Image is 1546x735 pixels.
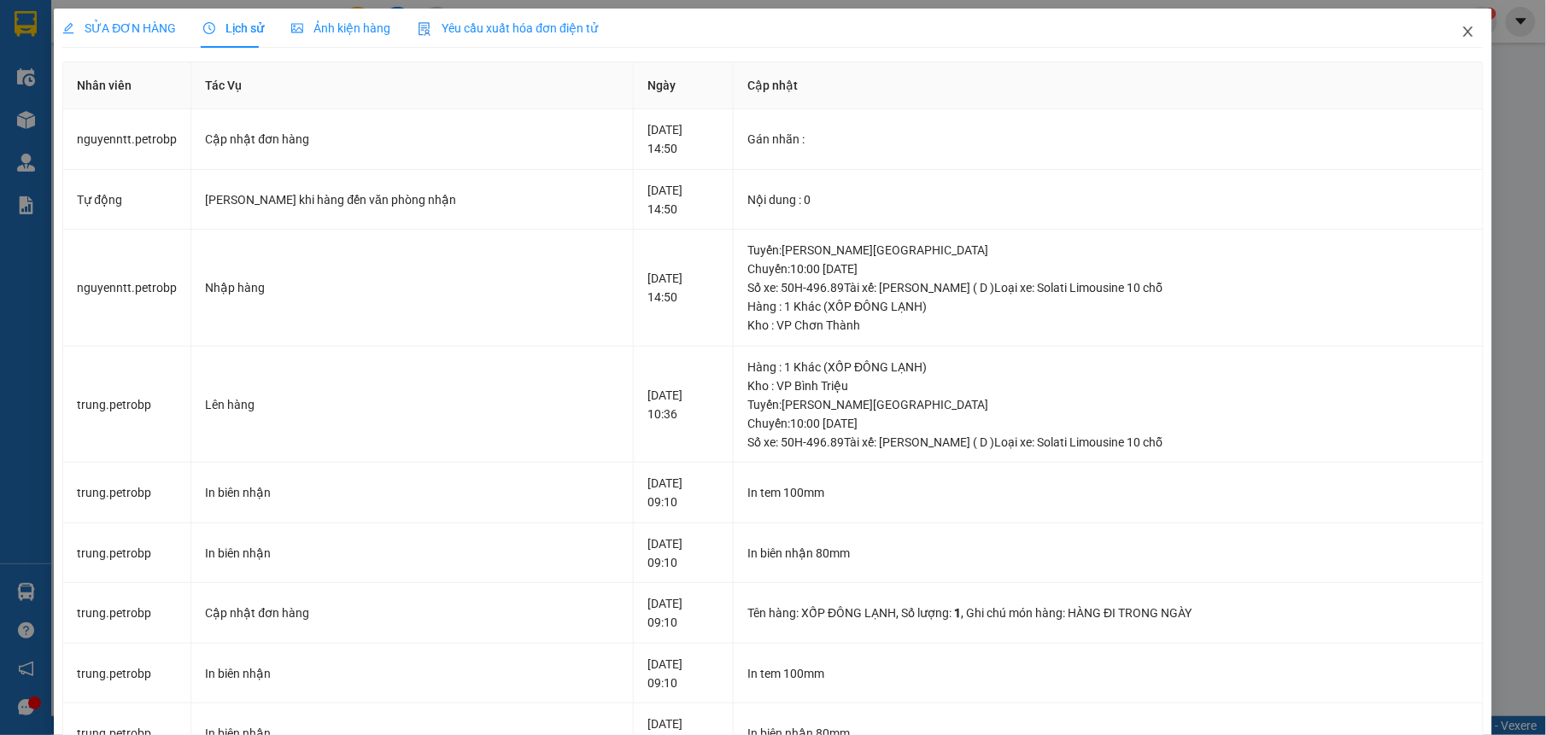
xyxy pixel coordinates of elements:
[203,21,264,35] span: Lịch sử
[747,130,1468,149] div: Gán nhãn :
[191,62,634,109] th: Tác Vụ
[647,534,719,572] div: [DATE] 09:10
[133,16,174,34] span: Nhận:
[63,644,191,704] td: trung.petrobp
[418,21,598,35] span: Yêu cầu xuất hóa đơn điện tử
[418,22,431,36] img: icon
[747,664,1468,683] div: In tem 100mm
[647,474,719,511] div: [DATE] 09:10
[63,463,191,523] td: trung.petrobp
[205,190,619,209] div: [PERSON_NAME] khi hàng đến văn phòng nhận
[734,62,1483,109] th: Cập nhật
[15,15,121,55] div: VP Chơn Thành
[63,583,191,644] td: trung.petrobp
[205,483,619,502] div: In biên nhận
[63,109,191,170] td: nguyenntt.petrobp
[13,110,124,131] div: 30.000
[747,241,1468,297] div: Tuyến : [PERSON_NAME][GEOGRAPHIC_DATA] Chuyến: 10:00 [DATE] Số xe: 50H-496.89 Tài xế: [PERSON_NAM...
[1444,9,1492,56] button: Close
[747,483,1468,502] div: In tem 100mm
[291,22,303,34] span: picture
[747,395,1468,452] div: Tuyến : [PERSON_NAME][GEOGRAPHIC_DATA] Chuyến: 10:00 [DATE] Số xe: 50H-496.89 Tài xế: [PERSON_NAM...
[205,664,619,683] div: In biên nhận
[647,120,719,158] div: [DATE] 14:50
[647,269,719,306] div: [DATE] 14:50
[15,55,121,76] div: CƯỜNG
[63,170,191,230] td: Tự động
[13,112,39,130] span: CR :
[647,655,719,692] div: [DATE] 09:10
[63,523,191,584] td: trung.petrobp
[291,21,390,35] span: Ảnh kiện hàng
[205,395,619,414] div: Lên hàng
[1461,25,1475,38] span: close
[205,278,619,297] div: Nhập hàng
[747,604,1468,622] div: Tên hàng: , Số lượng: , Ghi chú món hàng:
[133,15,249,55] div: VP Bình Triệu
[634,62,734,109] th: Ngày
[62,22,74,34] span: edit
[647,181,719,219] div: [DATE] 14:50
[801,606,896,620] span: XỐP ĐÔNG LẠNH
[747,544,1468,563] div: In biên nhận 80mm
[63,62,191,109] th: Nhân viên
[647,594,719,632] div: [DATE] 09:10
[747,190,1468,209] div: Nội dung : 0
[205,130,619,149] div: Cập nhật đơn hàng
[205,604,619,622] div: Cập nhật đơn hàng
[62,21,176,35] span: SỬA ĐƠN HÀNG
[955,606,962,620] span: 1
[1069,606,1192,620] span: HÀNG ĐI TRONG NGÀY
[205,544,619,563] div: In biên nhận
[203,22,215,34] span: clock-circle
[15,16,41,34] span: Gửi:
[63,230,191,347] td: nguyenntt.petrobp
[747,316,1468,335] div: Kho : VP Chơn Thành
[747,358,1468,376] div: Hàng : 1 Khác (XỐP ĐÔNG LẠNH)
[747,376,1468,395] div: Kho : VP Bình Triệu
[747,297,1468,316] div: Hàng : 1 Khác (XỐP ĐÔNG LẠNH)
[133,55,249,76] div: PHÚC
[63,347,191,464] td: trung.petrobp
[647,386,719,423] div: [DATE] 10:36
